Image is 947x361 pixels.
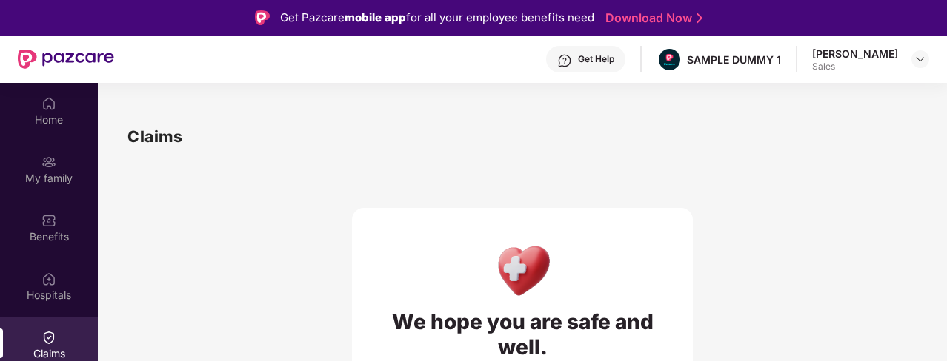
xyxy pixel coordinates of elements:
[659,49,680,70] img: Pazcare_Alternative_logo-01-01.png
[127,124,182,149] h1: Claims
[914,53,926,65] img: svg+xml;base64,PHN2ZyBpZD0iRHJvcGRvd24tMzJ4MzIiIHhtbG5zPSJodHRwOi8vd3d3LnczLm9yZy8yMDAwL3N2ZyIgd2...
[41,155,56,169] img: svg+xml;base64,PHN2ZyB3aWR0aD0iMjAiIGhlaWdodD0iMjAiIHZpZXdCb3g9IjAgMCAyMCAyMCIgZmlsbD0ibm9uZSIgeG...
[255,10,270,25] img: Logo
[557,53,572,68] img: svg+xml;base64,PHN2ZyBpZD0iSGVscC0zMngzMiIgeG1sbnM9Imh0dHA6Ly93d3cudzMub3JnLzIwMDAvc3ZnIiB3aWR0aD...
[280,9,594,27] div: Get Pazcare for all your employee benefits need
[345,10,406,24] strong: mobile app
[41,271,56,286] img: svg+xml;base64,PHN2ZyBpZD0iSG9zcGl0YWxzIiB4bWxucz0iaHR0cDovL3d3dy53My5vcmcvMjAwMC9zdmciIHdpZHRoPS...
[697,10,702,26] img: Stroke
[578,53,614,65] div: Get Help
[41,213,56,228] img: svg+xml;base64,PHN2ZyBpZD0iQmVuZWZpdHMiIHhtbG5zPSJodHRwOi8vd3d3LnczLm9yZy8yMDAwL3N2ZyIgd2lkdGg9Ij...
[41,330,56,345] img: svg+xml;base64,PHN2ZyBpZD0iQ2xhaW0iIHhtbG5zPSJodHRwOi8vd3d3LnczLm9yZy8yMDAwL3N2ZyIgd2lkdGg9IjIwIi...
[41,96,56,111] img: svg+xml;base64,PHN2ZyBpZD0iSG9tZSIgeG1sbnM9Imh0dHA6Ly93d3cudzMub3JnLzIwMDAvc3ZnIiB3aWR0aD0iMjAiIG...
[491,237,555,302] img: Health Care
[812,61,898,72] div: Sales
[382,309,663,360] div: We hope you are safe and well.
[605,10,698,26] a: Download Now
[18,50,114,69] img: New Pazcare Logo
[812,47,898,61] div: [PERSON_NAME]
[687,53,781,67] div: SAMPLE DUMMY 1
